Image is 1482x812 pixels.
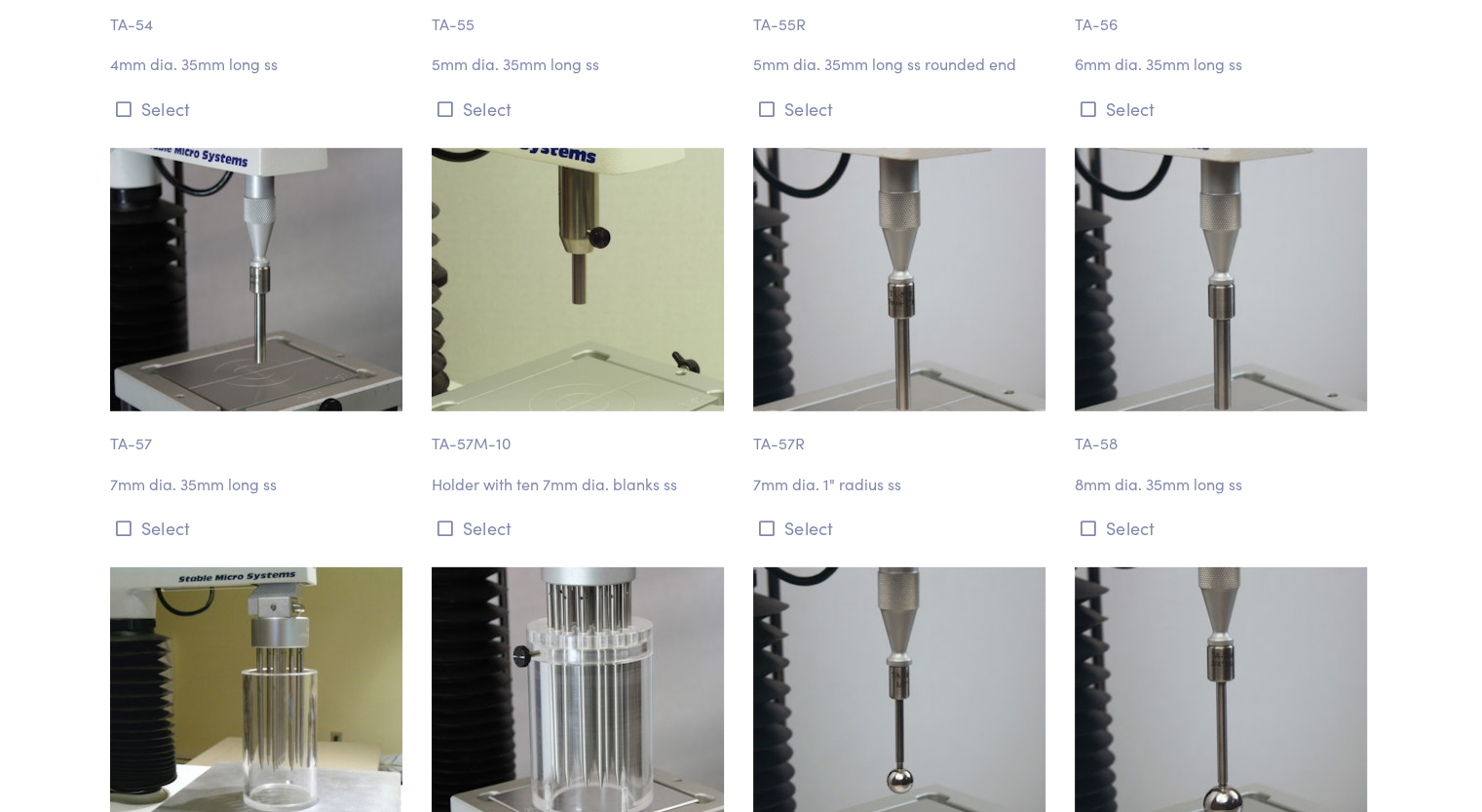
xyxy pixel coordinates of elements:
[753,93,1051,125] button: Select
[753,472,1051,497] p: 7mm dia. 1" radius ss
[1075,52,1373,77] p: 6mm dia. 35mm long ss
[1075,411,1373,456] p: TA-58
[110,148,402,411] img: puncture_ta-57_7mm.jpg
[432,148,724,411] img: ta-57m-10.jpg
[753,52,1051,77] p: 5mm dia. 35mm long ss rounded end
[432,411,730,456] p: TA-57M-10
[432,93,730,125] button: Select
[110,52,408,77] p: 4mm dia. 35mm long ss
[110,472,408,497] p: 7mm dia. 35mm long ss
[753,512,1051,544] button: Select
[110,411,408,456] p: TA-57
[1075,512,1373,544] button: Select
[753,411,1051,456] p: TA-57R
[432,52,730,77] p: 5mm dia. 35mm long ss
[1075,93,1373,125] button: Select
[753,148,1045,411] img: puncture_ta-57r_7mm_4.jpg
[432,512,730,544] button: Select
[432,472,730,497] p: Holder with ten 7mm dia. blanks ss
[110,93,408,125] button: Select
[1075,472,1373,497] p: 8mm dia. 35mm long ss
[110,512,408,544] button: Select
[1075,148,1367,411] img: puncture_ta-58_8mm_3.jpg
